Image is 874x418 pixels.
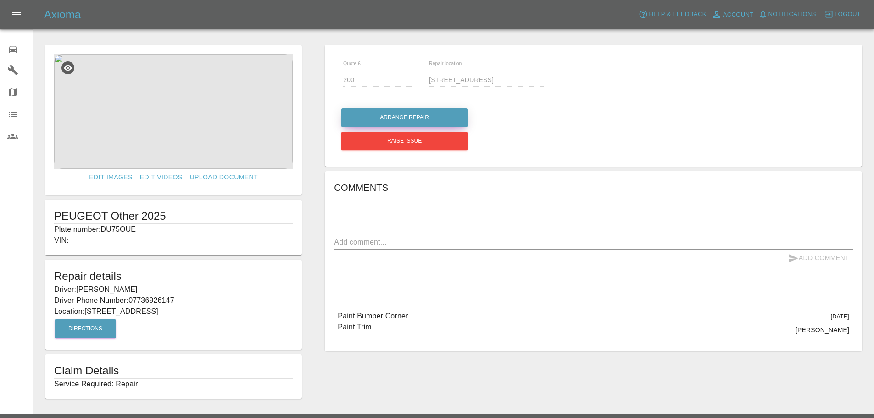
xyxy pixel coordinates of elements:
[831,313,849,320] span: [DATE]
[54,295,293,306] p: Driver Phone Number: 07736926147
[54,306,293,317] p: Location: [STREET_ADDRESS]
[649,9,706,20] span: Help & Feedback
[341,108,468,127] button: Arrange Repair
[796,325,849,334] p: [PERSON_NAME]
[835,9,861,20] span: Logout
[723,10,754,20] span: Account
[136,169,186,186] a: Edit Videos
[54,284,293,295] p: Driver: [PERSON_NAME]
[54,224,293,235] p: Plate number: DU75OUE
[756,7,818,22] button: Notifications
[822,7,863,22] button: Logout
[54,269,293,284] h5: Repair details
[709,7,756,22] a: Account
[55,319,116,338] button: Directions
[54,54,293,169] img: a67a1a2c-26db-45d4-be68-3a0d79a5297c
[85,169,136,186] a: Edit Images
[429,61,462,66] span: Repair location
[44,7,81,22] h5: Axioma
[54,379,293,390] p: Service Required: Repair
[186,169,262,186] a: Upload Document
[54,363,293,378] h1: Claim Details
[636,7,708,22] button: Help & Feedback
[54,209,293,223] h1: PEUGEOT Other 2025
[334,180,853,195] h6: Comments
[54,235,293,246] p: VIN:
[768,9,816,20] span: Notifications
[338,311,410,333] p: Paint Bumper Corner Paint Trim
[341,132,468,150] button: Raise issue
[343,61,361,66] span: Quote £
[6,4,28,26] button: Open drawer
